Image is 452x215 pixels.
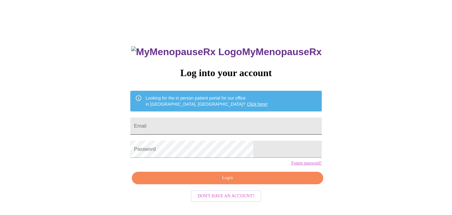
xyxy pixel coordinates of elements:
[139,174,316,182] span: Login
[132,172,323,184] button: Login
[131,46,242,58] img: MyMenopauseRx Logo
[131,46,322,58] h3: MyMenopauseRx
[189,193,263,198] a: Don't have an account?
[130,67,321,79] h3: Log into your account
[198,192,254,200] span: Don't have an account?
[191,190,261,202] button: Don't have an account?
[145,93,268,110] div: Looking for the in person patient portal for our office in [GEOGRAPHIC_DATA], [GEOGRAPHIC_DATA]?
[247,102,268,107] a: Click here!
[291,161,322,166] a: Forgot password?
